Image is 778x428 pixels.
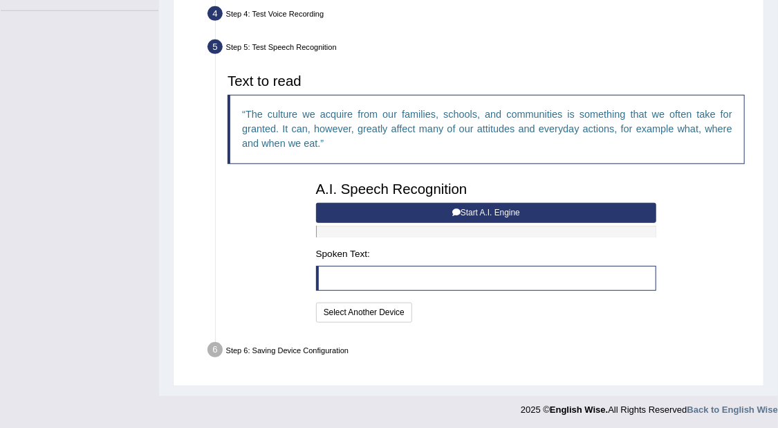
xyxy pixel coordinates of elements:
[316,203,657,223] button: Start A.I. Engine
[316,181,657,197] h3: A.I. Speech Recognition
[550,404,608,415] strong: English Wise.
[228,73,745,89] h3: Text to read
[242,109,732,150] q: The culture we acquire from our families, schools, and communities is something that we often tak...
[687,404,778,415] a: Back to English Wise
[203,3,759,28] div: Step 4: Test Voice Recording
[203,339,759,364] div: Step 6: Saving Device Configuration
[316,249,657,260] h4: Spoken Text:
[521,396,778,416] div: 2025 © All Rights Reserved
[203,36,759,62] div: Step 5: Test Speech Recognition
[316,303,412,323] button: Select Another Device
